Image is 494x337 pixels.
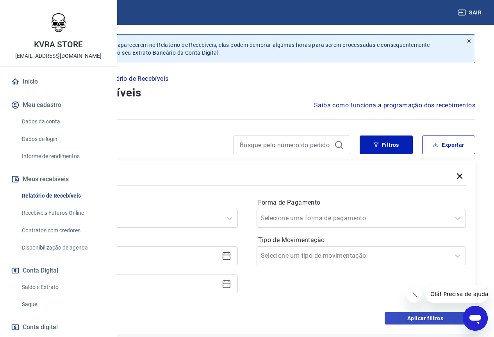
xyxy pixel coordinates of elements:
input: Data inicial [35,250,219,262]
button: Sair [457,5,485,20]
input: Data final [35,278,219,290]
span: Olá! Precisa de ajuda? [5,5,66,12]
p: Após o envio das liquidações aparecerem no Relatório de Recebíveis, elas podem demorar algumas ho... [42,41,457,57]
button: Meu cadastro [9,96,107,114]
a: Dados de login [19,131,107,147]
a: Informe de rendimentos [19,148,107,164]
button: Meus recebíveis [9,171,107,188]
a: Relatório de Recebíveis [19,188,107,204]
input: Busque pelo número do pedido [240,139,331,151]
button: Exportar [422,136,475,154]
button: Aplicar filtros [385,312,466,325]
a: Conta digital [9,319,107,336]
a: Dados da conta [19,114,107,130]
a: Saque [19,296,107,312]
p: KVRA STORE [34,41,83,49]
a: Início [9,73,107,90]
span: Conta digital [23,322,58,333]
iframe: Mensagem da empresa [426,285,488,303]
iframe: Fechar mensagem [407,287,423,303]
a: Disponibilização de agenda [19,240,107,256]
label: Tipo de Movimentação [258,235,465,245]
img: fe777f08-c6fa-44d2-bb1f-e2f5fe09f808.jpeg [43,6,74,37]
p: Período personalizado [28,234,238,243]
a: Saiba como funciona a programação dos recebimentos [314,101,475,110]
a: Contratos com credores [19,223,107,239]
h4: Relatório de Recebíveis [19,85,475,101]
p: Relatório de Recebíveis [101,74,168,84]
iframe: Botão para abrir a janela de mensagens [463,306,488,331]
a: Recebíveis Futuros Online [19,205,107,221]
a: Saldo e Extrato [19,279,107,295]
button: Filtros [360,136,413,154]
button: Conta Digital [9,262,107,279]
label: Forma de Pagamento [258,198,465,207]
p: [EMAIL_ADDRESS][DOMAIN_NAME] [15,52,102,60]
label: Período [30,198,236,207]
